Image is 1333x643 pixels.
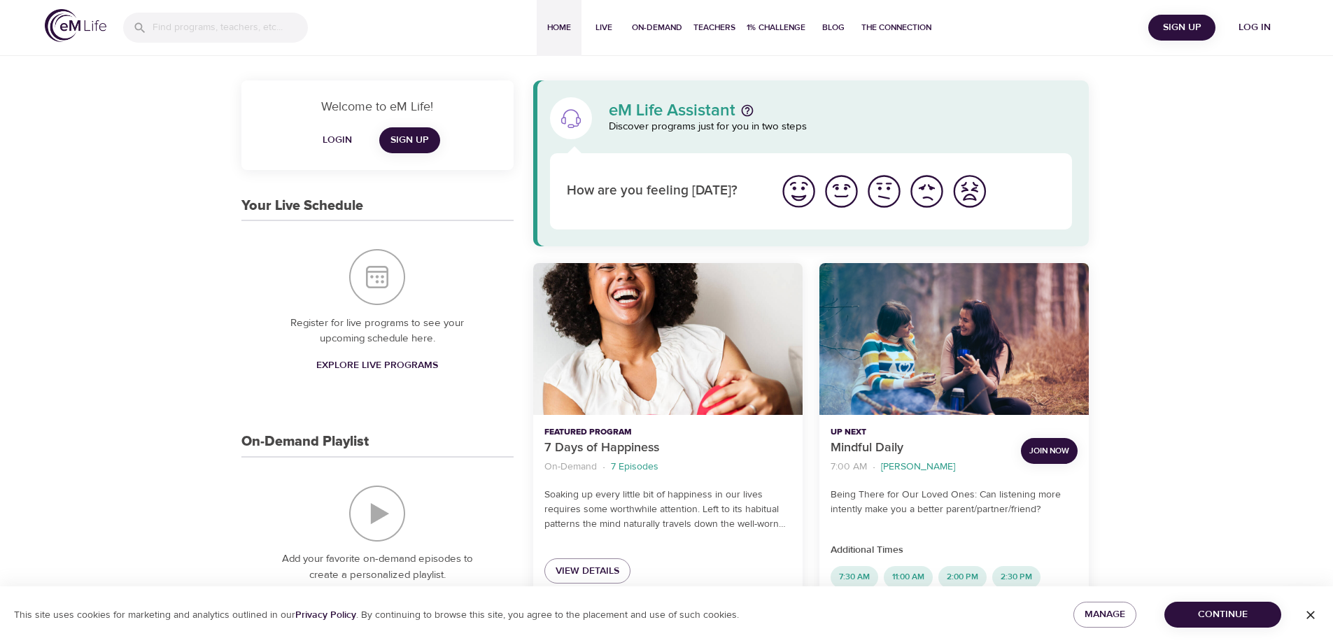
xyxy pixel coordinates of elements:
nav: breadcrumb [544,458,791,476]
p: Featured Program [544,426,791,439]
p: 7 Episodes [611,460,658,474]
h3: On-Demand Playlist [241,434,369,450]
img: Your Live Schedule [349,249,405,305]
div: 7:30 AM [831,566,878,588]
div: 2:30 PM [992,566,1041,588]
p: Soaking up every little bit of happiness in our lives requires some worthwhile attention. Left to... [544,488,791,532]
button: I'm feeling worst [948,170,991,213]
img: bad [908,172,946,211]
button: Continue [1164,602,1281,628]
div: 2:00 PM [938,566,987,588]
span: Join Now [1029,444,1069,458]
li: · [873,458,875,476]
span: Live [587,20,621,35]
p: Up Next [831,426,1010,439]
nav: breadcrumb [831,458,1010,476]
p: Discover programs just for you in two steps [609,119,1073,135]
p: 7:00 AM [831,460,867,474]
span: Manage [1085,606,1125,623]
span: 2:30 PM [992,571,1041,583]
h3: Your Live Schedule [241,198,363,214]
p: Welcome to eM Life! [258,97,497,116]
p: Add your favorite on-demand episodes to create a personalized playlist. [269,551,486,583]
img: eM Life Assistant [560,107,582,129]
a: View Details [544,558,630,584]
span: 2:00 PM [938,571,987,583]
button: Log in [1221,15,1288,41]
div: 11:00 AM [884,566,933,588]
span: 7:30 AM [831,571,878,583]
a: Sign Up [379,127,440,153]
p: Mindful Daily [831,439,1010,458]
span: Home [542,20,576,35]
p: How are you feeling [DATE]? [567,181,761,202]
img: On-Demand Playlist [349,486,405,542]
button: Join Now [1021,438,1078,464]
input: Find programs, teachers, etc... [153,13,308,43]
p: Register for live programs to see your upcoming schedule here. [269,316,486,347]
p: On-Demand [544,460,597,474]
span: The Connection [861,20,931,35]
span: Login [320,132,354,149]
button: I'm feeling ok [863,170,905,213]
button: I'm feeling great [777,170,820,213]
button: Manage [1073,602,1136,628]
span: Log in [1227,19,1283,36]
img: logo [45,9,106,42]
img: worst [950,172,989,211]
span: Continue [1176,606,1270,623]
img: ok [865,172,903,211]
img: good [822,172,861,211]
p: eM Life Assistant [609,102,735,119]
span: On-Demand [632,20,682,35]
span: Sign Up [390,132,429,149]
button: Mindful Daily [819,263,1089,415]
a: Privacy Policy [295,609,356,621]
img: great [780,172,818,211]
span: 11:00 AM [884,571,933,583]
button: I'm feeling good [820,170,863,213]
span: Explore Live Programs [316,357,438,374]
button: Login [315,127,360,153]
button: Sign Up [1148,15,1215,41]
a: Explore Live Programs [311,353,444,379]
button: I'm feeling bad [905,170,948,213]
button: 7 Days of Happiness [533,263,803,415]
span: Sign Up [1154,19,1210,36]
span: Teachers [693,20,735,35]
span: 1% Challenge [747,20,805,35]
li: · [602,458,605,476]
p: [PERSON_NAME] [881,460,955,474]
span: Blog [817,20,850,35]
p: Being There for Our Loved Ones: Can listening more intently make you a better parent/partner/friend? [831,488,1078,517]
span: View Details [556,563,619,580]
p: 7 Days of Happiness [544,439,791,458]
p: Additional Times [831,543,1078,558]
